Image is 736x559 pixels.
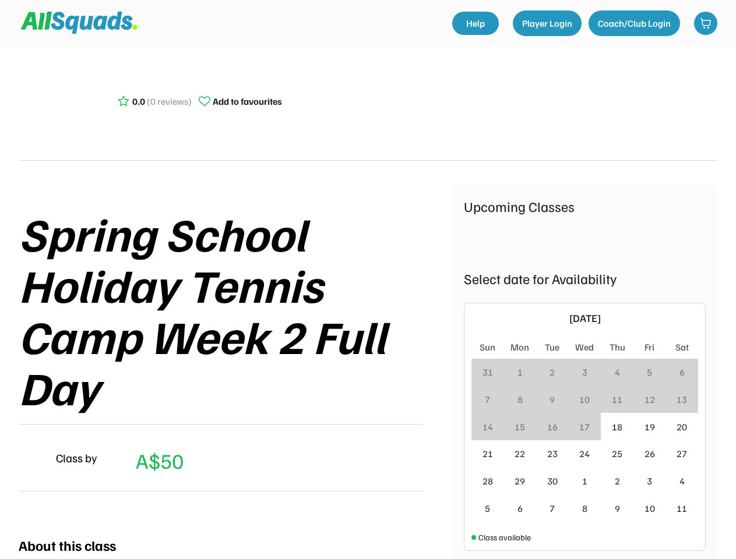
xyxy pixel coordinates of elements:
[675,340,689,354] div: Sat
[647,365,652,379] div: 5
[510,340,529,354] div: Mon
[700,17,712,29] img: shopping-cart-01%20%281%29.svg
[677,501,687,515] div: 11
[582,474,587,488] div: 1
[132,94,145,108] div: 0.0
[645,340,654,354] div: Fri
[550,501,555,515] div: 7
[517,501,523,515] div: 6
[550,392,555,406] div: 9
[645,392,655,406] div: 12
[615,474,620,488] div: 2
[589,10,680,36] button: Coach/Club Login
[485,392,490,406] div: 7
[645,501,655,515] div: 10
[19,535,116,556] div: About this class
[24,69,83,127] img: yH5BAEAAAAALAAAAAABAAEAAAIBRAA7
[515,474,525,488] div: 29
[213,94,282,108] div: Add to favourites
[19,207,452,412] div: Spring School Holiday Tennis Camp Week 2 Full Day
[615,365,620,379] div: 4
[483,474,493,488] div: 28
[579,420,590,434] div: 17
[582,501,587,515] div: 8
[517,365,523,379] div: 1
[547,447,558,461] div: 23
[677,447,687,461] div: 27
[677,420,687,434] div: 20
[147,94,192,108] div: (0 reviews)
[21,12,138,34] img: Squad%20Logo.svg
[491,310,678,326] div: [DATE]
[464,196,706,217] div: Upcoming Classes
[464,268,706,289] div: Select date for Availability
[517,392,523,406] div: 8
[575,340,594,354] div: Wed
[679,365,685,379] div: 6
[483,365,493,379] div: 31
[545,340,559,354] div: Tue
[582,365,587,379] div: 3
[612,392,622,406] div: 11
[612,447,622,461] div: 25
[19,444,47,472] img: yH5BAEAAAAALAAAAAABAAEAAAIBRAA7
[485,501,490,515] div: 5
[478,531,531,543] div: Class available
[579,392,590,406] div: 10
[136,445,184,476] div: A$50
[515,420,525,434] div: 15
[677,392,687,406] div: 13
[547,474,558,488] div: 30
[612,420,622,434] div: 18
[515,447,525,461] div: 22
[615,501,620,515] div: 9
[647,474,652,488] div: 3
[513,10,582,36] button: Player Login
[645,420,655,434] div: 19
[452,12,499,35] a: Help
[483,420,493,434] div: 14
[56,449,97,466] div: Class by
[547,420,558,434] div: 16
[550,365,555,379] div: 2
[483,447,493,461] div: 21
[480,340,495,354] div: Sun
[610,340,625,354] div: Thu
[579,447,590,461] div: 24
[679,474,685,488] div: 4
[645,447,655,461] div: 26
